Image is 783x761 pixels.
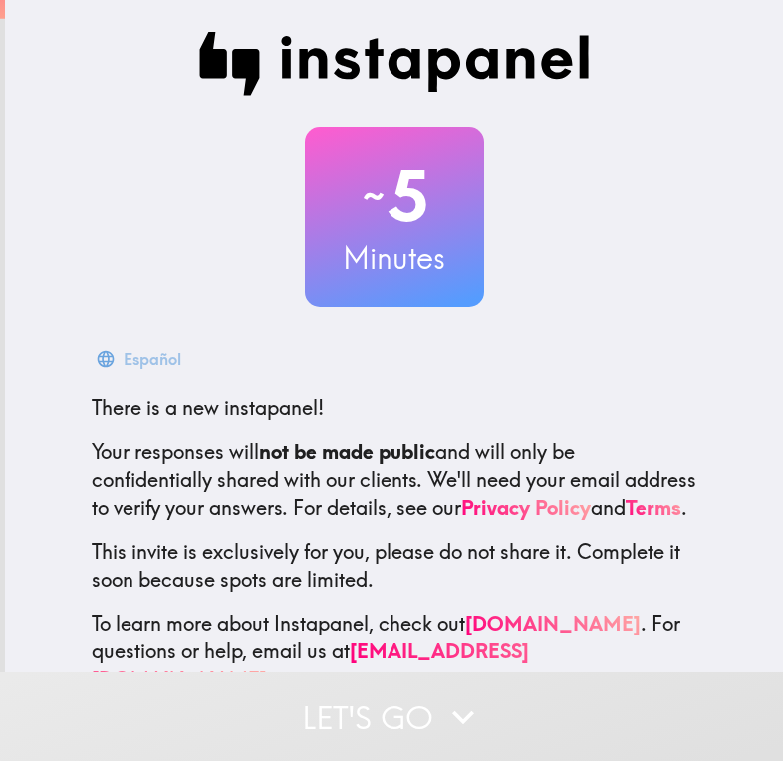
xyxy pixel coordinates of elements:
p: Your responses will and will only be confidentially shared with our clients. We'll need your emai... [92,438,697,522]
a: Privacy Policy [461,495,591,520]
h2: 5 [305,155,484,237]
b: not be made public [259,439,435,464]
p: This invite is exclusively for you, please do not share it. Complete it soon because spots are li... [92,538,697,594]
button: Español [92,339,189,379]
span: ~ [360,166,388,226]
span: There is a new instapanel! [92,395,324,420]
div: Español [124,345,181,373]
p: To learn more about Instapanel, check out . For questions or help, email us at . [92,610,697,693]
img: Instapanel [199,32,590,96]
a: [DOMAIN_NAME] [465,611,641,635]
h3: Minutes [305,237,484,279]
a: Terms [626,495,681,520]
